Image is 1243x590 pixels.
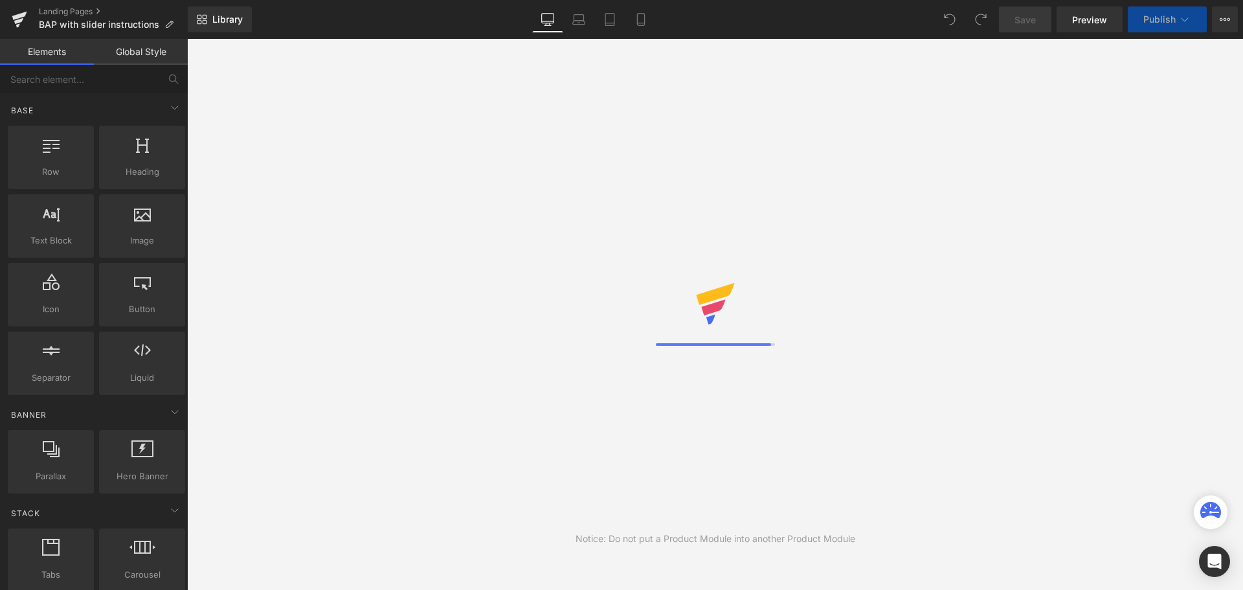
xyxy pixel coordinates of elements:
span: Base [10,104,35,117]
span: Text Block [12,234,90,247]
a: Preview [1057,6,1123,32]
button: Publish [1128,6,1207,32]
a: Global Style [94,39,188,65]
span: Separator [12,371,90,385]
span: Heading [103,165,181,179]
a: New Library [188,6,252,32]
a: Laptop [563,6,594,32]
button: More [1212,6,1238,32]
span: Image [103,234,181,247]
span: Preview [1072,13,1107,27]
span: Publish [1143,14,1176,25]
span: Liquid [103,371,181,385]
span: Button [103,302,181,316]
span: Parallax [12,470,90,483]
span: Hero Banner [103,470,181,483]
button: Redo [968,6,994,32]
span: Tabs [12,568,90,582]
span: Stack [10,507,41,519]
span: Save [1014,13,1036,27]
a: Tablet [594,6,625,32]
a: Landing Pages [39,6,188,17]
div: Notice: Do not put a Product Module into another Product Module [576,532,855,546]
a: Mobile [625,6,656,32]
span: BAP with slider instructions [39,19,159,30]
span: Row [12,165,90,179]
a: Desktop [532,6,563,32]
span: Library [212,14,243,25]
div: Open Intercom Messenger [1199,546,1230,577]
button: Undo [937,6,963,32]
span: Icon [12,302,90,316]
span: Carousel [103,568,181,582]
span: Banner [10,409,48,421]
